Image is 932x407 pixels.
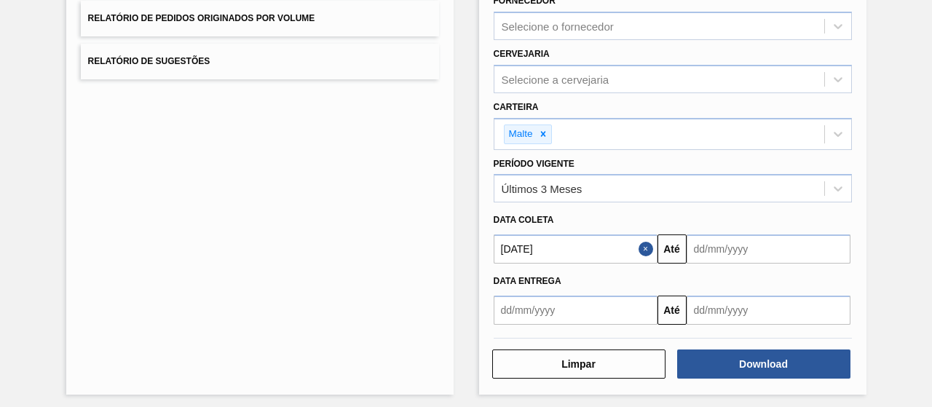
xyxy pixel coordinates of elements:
span: Relatório de Pedidos Originados por Volume [88,13,315,23]
input: dd/mm/yyyy [687,296,850,325]
input: dd/mm/yyyy [687,234,850,264]
button: Close [639,234,657,264]
span: Data entrega [494,276,561,286]
button: Até [657,296,687,325]
button: Até [657,234,687,264]
button: Limpar [492,349,666,379]
button: Relatório de Pedidos Originados por Volume [81,1,439,36]
div: Selecione a cervejaria [502,73,609,85]
div: Selecione o fornecedor [502,20,614,33]
label: Cervejaria [494,49,550,59]
span: Relatório de Sugestões [88,56,210,66]
label: Período Vigente [494,159,574,169]
button: Relatório de Sugestões [81,44,439,79]
div: Últimos 3 Meses [502,183,582,195]
label: Carteira [494,102,539,112]
div: Malte [505,125,535,143]
input: dd/mm/yyyy [494,234,657,264]
input: dd/mm/yyyy [494,296,657,325]
button: Download [677,349,850,379]
span: Data coleta [494,215,554,225]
